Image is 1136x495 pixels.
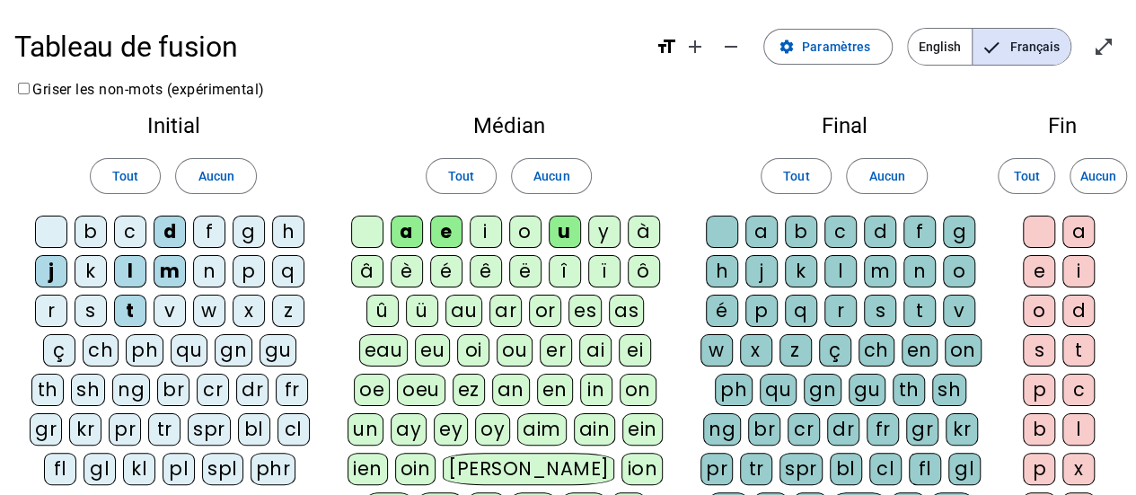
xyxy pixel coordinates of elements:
[69,413,101,446] div: kr
[779,453,823,485] div: spr
[114,255,146,287] div: l
[943,255,975,287] div: o
[1013,165,1039,187] span: Tout
[509,216,542,248] div: o
[272,216,304,248] div: h
[973,29,1070,65] span: Français
[426,158,497,194] button: Tout
[867,413,899,446] div: fr
[443,453,614,485] div: [PERSON_NAME]
[868,165,904,187] span: Aucun
[740,334,772,367] div: x
[1023,453,1055,485] div: p
[846,158,927,194] button: Aucun
[946,413,978,446] div: kr
[14,81,265,98] label: Griser les non-mots (expérimental)
[272,295,304,327] div: z
[622,413,663,446] div: ein
[406,295,438,327] div: ü
[1062,374,1095,406] div: c
[517,413,567,446] div: aim
[588,255,621,287] div: ï
[126,334,163,367] div: ph
[859,334,894,367] div: ch
[864,255,896,287] div: m
[700,115,989,137] h2: Final
[580,374,612,406] div: in
[943,216,975,248] div: g
[511,158,592,194] button: Aucun
[233,216,265,248] div: g
[114,295,146,327] div: t
[830,453,862,485] div: bl
[1017,115,1107,137] h2: Fin
[745,255,778,287] div: j
[1070,158,1127,194] button: Aucun
[1062,216,1095,248] div: a
[114,216,146,248] div: c
[998,158,1055,194] button: Tout
[453,374,485,406] div: ez
[347,115,671,137] h2: Médian
[684,36,706,57] mat-icon: add
[31,374,64,406] div: th
[391,255,423,287] div: è
[932,374,966,406] div: sh
[272,255,304,287] div: q
[609,295,644,327] div: as
[1093,36,1114,57] mat-icon: open_in_full
[397,374,445,406] div: oeu
[475,413,510,446] div: oy
[84,453,116,485] div: gl
[869,453,902,485] div: cl
[470,255,502,287] div: ê
[354,374,390,406] div: oe
[1023,255,1055,287] div: e
[71,374,105,406] div: sh
[628,255,660,287] div: ô
[907,28,1071,66] mat-button-toggle-group: Language selection
[945,334,982,367] div: on
[233,295,265,327] div: x
[783,165,809,187] span: Tout
[948,453,981,485] div: gl
[620,374,656,406] div: on
[849,374,885,406] div: gu
[785,255,817,287] div: k
[568,295,602,327] div: es
[395,453,436,485] div: oin
[785,295,817,327] div: q
[497,334,533,367] div: ou
[788,413,820,446] div: cr
[236,374,269,406] div: dr
[163,453,195,485] div: pl
[188,413,231,446] div: spr
[785,216,817,248] div: b
[621,453,663,485] div: ion
[745,295,778,327] div: p
[18,83,30,94] input: Griser les non-mots (expérimental)
[430,216,462,248] div: e
[1062,255,1095,287] div: i
[83,334,119,367] div: ch
[893,374,925,406] div: th
[745,216,778,248] div: a
[588,216,621,248] div: y
[193,255,225,287] div: n
[157,374,189,406] div: br
[112,374,150,406] div: ng
[1086,29,1122,65] button: Entrer en plein écran
[359,334,409,367] div: eau
[902,334,938,367] div: en
[819,334,851,367] div: ç
[197,374,229,406] div: cr
[943,295,975,327] div: v
[75,216,107,248] div: b
[703,413,741,446] div: ng
[276,374,308,406] div: fr
[827,413,859,446] div: dr
[260,334,296,367] div: gu
[903,255,936,287] div: n
[824,295,857,327] div: r
[864,216,896,248] div: d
